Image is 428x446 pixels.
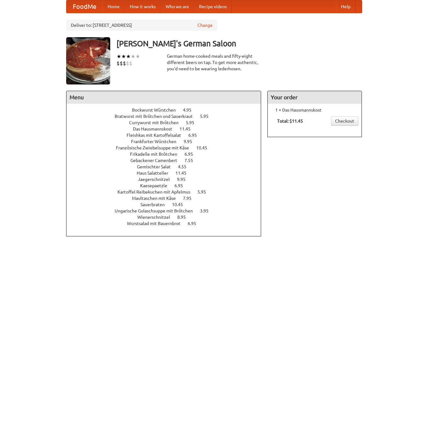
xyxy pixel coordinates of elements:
span: Wurstsalad mit Bauernbrot [127,221,187,226]
span: Ungarische Gulaschsuppe mit Brötchen [115,208,199,213]
li: ★ [135,53,140,60]
span: 4.55 [178,164,193,169]
span: Französische Zwiebelsuppe mit Käse [116,145,195,150]
li: $ [126,60,129,67]
img: angular.jpg [66,37,110,84]
a: Wienerschnitzel 8.95 [137,215,197,220]
span: 6.95 [188,221,203,226]
li: ★ [126,53,131,60]
span: 7.55 [185,158,199,163]
a: Kaesepaetzle 6.95 [140,183,195,188]
a: Home [103,0,125,13]
a: Sauerbraten 10.45 [140,202,195,207]
span: 11.45 [180,126,197,131]
li: $ [123,60,126,67]
a: Who we are [161,0,194,13]
span: Bratwurst mit Brötchen und Sauerkraut [115,114,199,119]
span: Currywurst mit Brötchen [129,120,185,125]
span: Kaesepaetzle [140,183,174,188]
span: 5.95 [197,189,212,194]
li: ★ [121,53,126,60]
a: Frankfurter Würstchen 9.95 [131,139,204,144]
li: $ [129,60,132,67]
li: $ [120,60,123,67]
li: 1 × Das Hausmannskost [271,107,358,113]
b: Total: $11.45 [277,119,303,124]
span: Gebackener Camenbert [130,158,184,163]
a: Frikadelle mit Brötchen 6.95 [130,152,205,157]
span: 3.95 [200,208,215,213]
a: Gebackener Camenbert 7.55 [130,158,205,163]
span: 5.95 [186,120,201,125]
span: Jaegerschnitzel [138,177,176,182]
a: Ungarische Gulaschsuppe mit Brötchen 3.95 [115,208,220,213]
span: Haus Salatteller [137,171,174,176]
span: Kartoffel Reibekuchen mit Apfelmus [117,189,197,194]
li: ★ [131,53,135,60]
span: 11.45 [175,171,193,176]
div: Deliver to: [STREET_ADDRESS] [66,20,217,31]
h3: [PERSON_NAME]'s German Saloon [117,37,362,50]
h4: Menu [66,91,261,104]
a: Maultaschen mit Käse 7.95 [132,196,203,201]
span: 6.95 [174,183,189,188]
span: 8.95 [177,215,192,220]
a: Kartoffel Reibekuchen mit Apfelmus 5.95 [117,189,218,194]
a: Recipe videos [194,0,232,13]
span: Maultaschen mit Käse [132,196,182,201]
span: 10.45 [196,145,214,150]
a: Französische Zwiebelsuppe mit Käse 10.45 [116,145,219,150]
a: Help [336,0,356,13]
span: 6.95 [185,152,199,157]
a: Gemischter Salat 4.55 [137,164,198,169]
span: 4.95 [183,107,198,113]
span: 5.95 [200,114,215,119]
a: Das Hausmannskost 11.45 [133,126,202,131]
span: Fleishkas mit Kartoffelsalat [127,133,187,138]
span: 10.45 [172,202,189,207]
span: 9.95 [184,139,198,144]
span: Wienerschnitzel [137,215,176,220]
a: Jaegerschnitzel 9.95 [138,177,197,182]
a: Checkout [331,116,358,126]
span: Frankfurter Würstchen [131,139,183,144]
a: Fleishkas mit Kartoffelsalat 6.95 [127,133,208,138]
span: Gemischter Salat [137,164,177,169]
span: Frikadelle mit Brötchen [130,152,184,157]
a: Wurstsalad mit Bauernbrot 6.95 [127,221,208,226]
a: Bockwurst Würstchen 4.95 [132,107,203,113]
h4: Your order [268,91,362,104]
li: $ [117,60,120,67]
span: 9.95 [177,177,192,182]
a: Bratwurst mit Brötchen und Sauerkraut 5.95 [115,114,220,119]
a: FoodMe [66,0,103,13]
li: ★ [117,53,121,60]
a: How it works [125,0,161,13]
a: Currywurst mit Brötchen 5.95 [129,120,206,125]
a: Haus Salatteller 11.45 [137,171,198,176]
a: Change [197,22,213,28]
span: Sauerbraten [140,202,171,207]
span: 7.95 [183,196,198,201]
span: Das Hausmannskost [133,126,179,131]
span: 6.95 [188,133,203,138]
div: German home-cooked meals and fifty-eight different beers on tap. To get more authentic, you'd nee... [167,53,261,72]
span: Bockwurst Würstchen [132,107,182,113]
